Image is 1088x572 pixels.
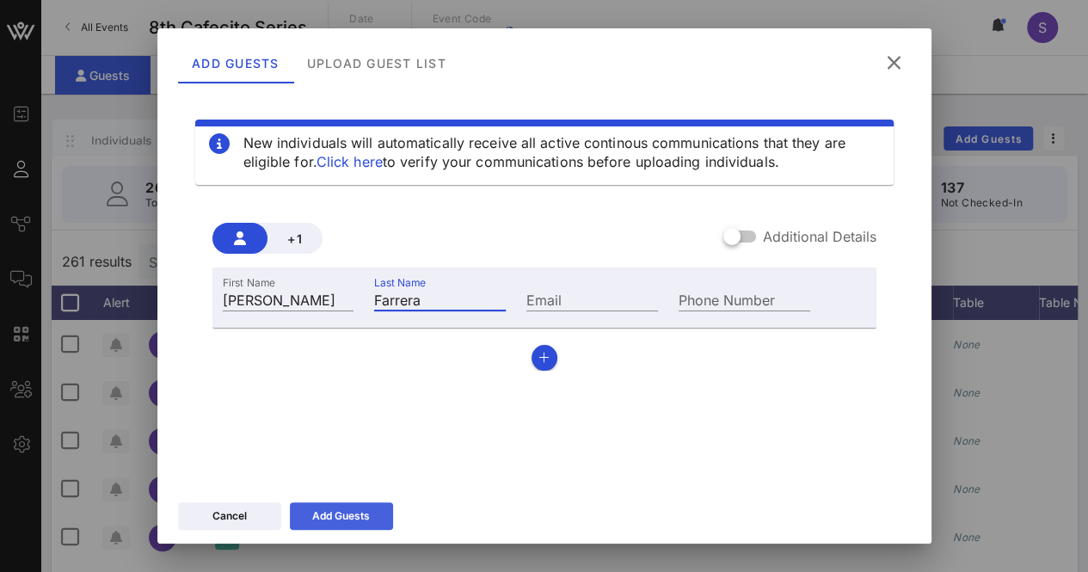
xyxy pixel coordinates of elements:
button: Add Guests [290,502,393,530]
div: Add Guests [178,42,293,83]
label: First Name [223,276,275,289]
div: New individuals will automatically receive all active continous communications that they are elig... [243,133,880,171]
div: Add Guests [312,507,370,525]
div: Cancel [212,507,247,525]
button: Cancel [178,502,281,530]
div: Upload Guest List [292,42,459,83]
input: Last Name [374,288,506,311]
label: Additional Details [763,228,876,245]
button: +1 [267,223,323,254]
span: +1 [281,231,309,246]
a: Click here [317,153,383,170]
label: Last Name [374,276,426,289]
